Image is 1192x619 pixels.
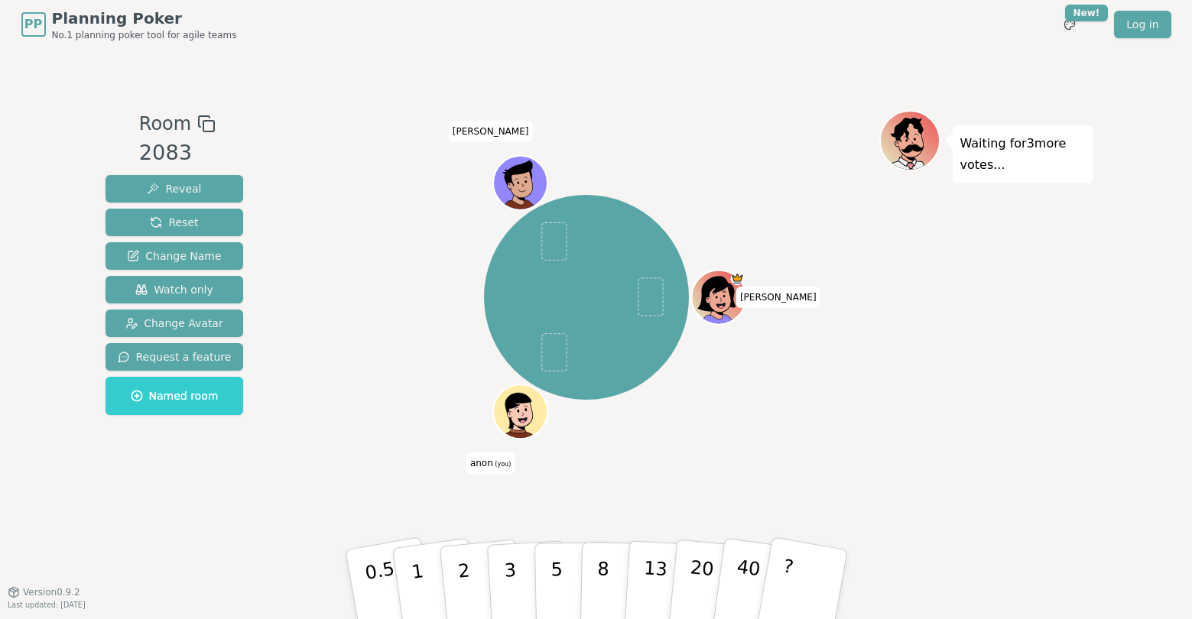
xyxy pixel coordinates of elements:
a: Log in [1114,11,1171,38]
button: Change Avatar [106,309,244,337]
div: New! [1065,5,1109,21]
button: Named room [106,377,244,415]
button: Watch only [106,276,244,303]
span: Click to change your name [466,452,515,474]
button: New! [1056,11,1083,38]
span: Click to change your name [449,121,533,142]
span: Request a feature [118,349,232,365]
span: Planning Poker [52,8,237,29]
button: Reveal [106,175,244,203]
a: PPPlanning PokerNo.1 planning poker tool for agile teams [21,8,237,41]
div: 2083 [139,138,216,169]
span: Reveal [147,181,201,196]
button: Click to change your avatar [495,386,546,437]
span: Named room [131,388,219,403]
span: Version 0.9.2 [23,586,80,598]
span: Change Avatar [125,316,223,331]
p: Waiting for 3 more votes... [960,133,1086,176]
span: Last updated: [DATE] [8,601,86,609]
span: Room [139,110,191,138]
span: Click to change your name [736,287,820,308]
span: Natasha is the host [730,272,744,286]
span: Reset [150,215,198,230]
button: Change Name [106,242,244,270]
span: (you) [493,461,512,468]
button: Version0.9.2 [8,586,80,598]
button: Reset [106,209,244,236]
span: Change Name [127,248,221,264]
span: PP [24,15,42,34]
span: No.1 planning poker tool for agile teams [52,29,237,41]
span: Watch only [135,282,213,297]
button: Request a feature [106,343,244,371]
